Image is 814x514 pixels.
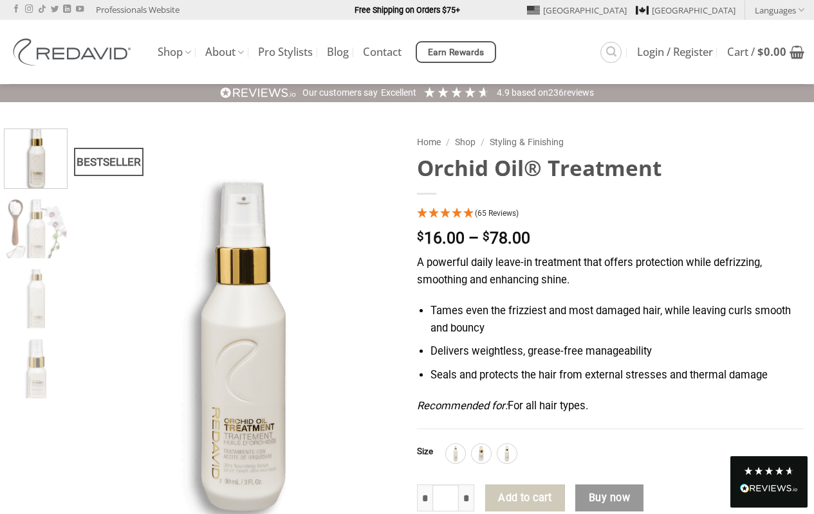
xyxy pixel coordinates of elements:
[740,481,798,498] div: Read All Reviews
[417,206,805,223] div: 4.95 Stars - 65 Reviews
[327,40,349,64] a: Blog
[416,41,496,63] a: Earn Rewards
[76,5,84,14] a: Follow on YouTube
[423,85,490,99] div: 4.92 Stars
[417,231,424,243] span: $
[485,484,565,511] button: Add to cart
[575,484,643,511] button: Buy now
[468,229,479,247] span: –
[63,5,71,14] a: Follow on LinkedIn
[600,42,622,63] a: Search
[473,445,490,462] img: 30ml
[430,343,804,360] li: Delivers weightless, grease-free manageability
[490,137,564,147] a: Styling & Finishing
[355,5,460,15] strong: Free Shipping on Orders $75+
[481,137,485,147] span: /
[51,5,59,14] a: Follow on Twitter
[446,444,465,463] div: 250ml
[417,137,441,147] a: Home
[727,47,786,57] span: Cart /
[302,87,378,100] div: Our customers say
[497,87,512,98] span: 4.9
[417,447,433,456] label: Size
[381,87,416,100] div: Excellent
[740,484,798,493] img: REVIEWS.io
[158,40,191,65] a: Shop
[10,39,138,66] img: REDAVID Salon Products | United States
[564,87,594,98] span: reviews
[447,445,464,462] img: 250ml
[417,154,805,182] h1: Orchid Oil® Treatment
[12,5,20,14] a: Follow on Facebook
[499,445,515,462] img: 90ml
[5,269,67,332] img: REDAVID Orchid Oil Treatment 250ml
[258,40,313,64] a: Pro Stylists
[475,209,519,218] span: (65 Reviews)
[497,444,517,463] div: 90ml
[637,47,713,57] span: Login / Register
[5,339,67,402] img: REDAVID Orchid Oil Treatment 30ml
[417,400,508,412] em: Recommended for:
[5,126,67,188] img: REDAVID Orchid Oil Treatment 90ml
[727,38,804,66] a: View cart
[459,484,474,511] input: Increase quantity of Orchid Oil® Treatment
[483,229,530,247] bdi: 78.00
[455,137,476,147] a: Shop
[512,87,548,98] span: Based on
[472,444,491,463] div: 30ml
[743,466,795,476] div: 4.9 Stars
[38,5,46,14] a: Follow on TikTok
[548,87,564,98] span: 236
[637,40,713,64] a: Login / Register
[757,44,786,59] bdi: 0.00
[220,87,296,99] img: REVIEWS.io
[755,1,804,19] a: Languages
[432,484,459,511] input: Product quantity
[25,5,33,14] a: Follow on Instagram
[757,44,764,59] span: $
[417,484,432,511] input: Reduce quantity of Orchid Oil® Treatment
[730,456,808,508] div: Read All Reviews
[417,135,805,150] nav: Breadcrumb
[363,40,402,64] a: Contact
[446,137,450,147] span: /
[205,40,244,65] a: About
[417,398,805,415] p: For all hair types.
[636,1,735,20] a: [GEOGRAPHIC_DATA]
[5,199,67,261] img: REDAVID Orchid Oil Treatment 90ml
[483,231,490,243] span: $
[430,367,804,384] li: Seals and protects the hair from external stresses and thermal damage
[428,46,485,60] span: Earn Rewards
[417,254,805,288] p: A powerful daily leave-in treatment that offers protection while defrizzing, smoothing and enhanc...
[417,229,465,247] bdi: 16.00
[430,303,804,337] li: Tames even the frizziest and most damaged hair, while leaving curls smooth and bouncy
[527,1,627,20] a: [GEOGRAPHIC_DATA]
